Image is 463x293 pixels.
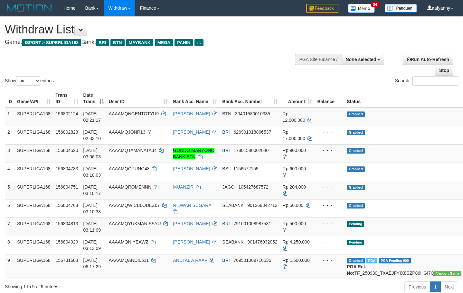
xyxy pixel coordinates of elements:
[83,166,101,178] span: [DATE] 03:10:03
[222,239,243,244] span: SEABANK
[5,126,14,144] td: 2
[440,281,458,292] a: Next
[5,281,188,290] div: Showing 1 to 9 of 9 entries
[222,258,230,263] span: BRI
[220,89,280,108] th: Bank Acc. Number: activate to sort column ascending
[5,89,14,108] th: ID
[14,199,53,218] td: SUPERLIGA168
[435,65,453,76] a: Stop
[173,184,194,190] a: MUANZIR
[56,166,78,171] span: 156804733
[14,218,53,236] td: SUPERLIGA168
[317,239,342,245] div: - - -
[83,148,101,159] span: [DATE] 03:06:03
[317,220,342,227] div: - - -
[109,221,161,226] span: AAAAMQYUKMANISSYU
[379,258,411,263] span: PGA Pending
[404,281,430,292] a: Previous
[5,3,54,13] img: MOTION_logo.png
[317,147,342,154] div: - - -
[434,271,461,276] span: Vendor URL: https://trx31.1velocity.biz
[110,39,125,46] span: BTN
[342,54,384,65] button: None selected
[233,258,271,263] span: Copy 769501009716535 to clipboard
[283,203,304,208] span: Rp 50.000
[81,89,106,108] th: Date Trans.: activate to sort column descending
[14,254,53,279] td: SUPERLIGA168
[83,221,101,233] span: [DATE] 03:11:09
[233,166,259,171] span: Copy 1156572155 to clipboard
[348,4,375,13] img: Button%20Memo.svg
[233,129,271,135] span: Copy 626901018866537 to clipboard
[5,254,14,279] td: 9
[430,281,441,292] a: 1
[347,203,365,209] span: Grabbed
[347,166,365,172] span: Grabbed
[109,203,160,208] span: AAAAMQWICBLODEZ07
[155,39,173,46] span: MEGA
[222,166,230,171] span: BSI
[5,163,14,181] td: 4
[306,4,338,13] img: Feedback.jpg
[317,111,342,117] div: - - -
[315,89,344,108] th: Balance
[5,39,302,46] h4: Game: Bank:
[5,76,54,86] label: Show entries
[366,258,377,263] span: Marked by aafromsomean
[56,184,78,190] span: 156804751
[53,89,81,108] th: Trans ID: activate to sort column ascending
[106,89,171,108] th: User ID: activate to sort column ascending
[347,221,364,227] span: Pending
[56,148,78,153] span: 156804520
[14,163,53,181] td: SUPERLIGA168
[173,239,210,244] a: [PERSON_NAME]
[395,76,458,86] label: Search:
[283,239,310,244] span: Rp 4.250.000
[347,111,365,117] span: Grabbed
[56,258,78,263] span: 156731688
[346,57,376,62] span: None selected
[371,2,379,7] span: 34
[317,129,342,135] div: - - -
[5,108,14,126] td: 1
[173,148,214,159] a: GONDO MARYONO BANK BTN
[347,240,364,245] span: Pending
[283,184,306,190] span: Rp 204.000
[283,258,310,263] span: Rp 1.500.000
[109,258,149,263] span: AAAAMQANDI0511
[385,4,417,13] img: panduan.png
[16,76,40,86] select: Showentries
[14,144,53,163] td: SUPERLIGA168
[247,239,277,244] span: Copy 901476032052 to clipboard
[83,239,101,251] span: [DATE] 03:13:09
[14,236,53,254] td: SUPERLIGA168
[173,258,207,263] a: ANDI AL A RAAF
[347,148,365,154] span: Grabbed
[14,108,53,126] td: SUPERLIGA168
[222,221,230,226] span: BRI
[170,89,220,108] th: Bank Acc. Name: activate to sort column ascending
[283,221,306,226] span: Rp 500.000
[317,165,342,172] div: - - -
[173,221,210,226] a: [PERSON_NAME]
[83,258,101,269] span: [DATE] 06:17:29
[109,166,150,171] span: AAAAMQOPUNG48
[5,236,14,254] td: 8
[347,130,365,135] span: Grabbed
[222,111,231,116] span: BTN
[403,54,453,65] a: Run Auto-Refresh
[14,126,53,144] td: SUPERLIGA168
[5,23,302,36] h1: Withdraw List
[194,39,203,46] span: ...
[283,166,306,171] span: Rp 600.000
[5,181,14,199] td: 5
[317,257,342,263] div: - - -
[83,203,101,214] span: [DATE] 03:10:33
[14,181,53,199] td: SUPERLIGA168
[22,39,81,46] span: ISPORT > SUPERLIGA168
[317,184,342,190] div: - - -
[56,111,78,116] span: 156802124
[83,184,101,196] span: [DATE] 03:10:17
[233,148,269,153] span: Copy 17801580002040 to clipboard
[175,39,193,46] span: PANIN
